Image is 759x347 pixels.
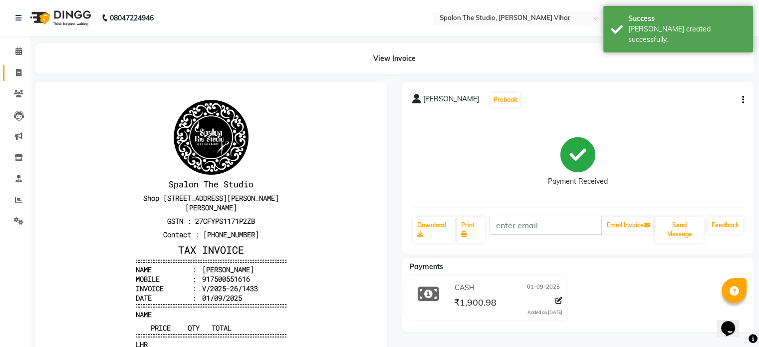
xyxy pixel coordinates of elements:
[203,310,242,319] div: ₹144.99
[147,201,151,211] span: :
[155,192,213,201] div: V/2025-26/1433
[157,261,197,271] span: ₹1,900.98
[717,307,749,337] iframe: chat widget
[708,217,743,234] a: Feedback
[91,149,242,166] h3: TAX INVOICE
[111,299,119,308] span: 9%
[413,217,456,243] a: Download
[203,321,242,331] div: ₹1,900.98
[91,248,103,257] span: LHR
[155,182,205,192] div: 917500551616
[155,201,197,211] div: 01/09/2025
[91,99,242,122] p: Shop [STREET_ADDRESS][PERSON_NAME][PERSON_NAME]
[628,24,746,45] div: Bill created successfully.
[91,298,123,308] div: ( )
[602,217,653,234] button: Email Invoice
[141,261,157,271] span: 1
[548,176,608,187] div: Payment Received
[91,287,103,296] div: NET
[628,13,746,24] div: Success
[110,4,154,32] b: 08047224946
[91,136,242,149] p: Contact : [PHONE_NUMBER]
[157,231,197,241] span: TOTAL
[91,310,123,319] div: ( )
[91,261,141,271] span: ₹1,611.00
[454,283,474,293] span: CASH
[91,310,107,319] span: CGST
[410,262,443,271] span: Payments
[203,275,242,285] div: ₹1,611.00
[91,231,141,241] span: PRICE
[491,93,520,107] button: Prebook
[141,231,157,241] span: QTY
[91,218,107,227] span: NAME
[91,173,151,182] div: Name
[91,298,107,308] span: SGST
[203,333,242,342] div: ₹1,900.98
[155,173,209,182] div: [PERSON_NAME]
[527,309,562,316] div: Added on [DATE]
[203,298,242,308] div: ₹144.99
[91,333,107,342] div: Paid
[423,94,479,108] span: [PERSON_NAME]
[91,201,151,211] div: Date
[25,4,94,32] img: logo
[147,182,151,192] span: :
[91,85,242,99] h3: Spalon The Studio
[91,321,135,331] div: GRAND TOTAL
[91,182,151,192] div: Mobile
[457,217,485,243] a: Print
[490,216,602,235] input: enter email
[203,287,242,296] div: ₹1,611.00
[91,192,151,201] div: Invoice
[527,283,560,293] span: 01-09-2025
[147,173,151,182] span: :
[35,43,754,74] div: View Invoice
[129,8,204,83] img: file_1664802294025.jpeg
[655,217,704,243] button: Send Message
[111,310,119,319] span: 9%
[91,275,123,285] div: SUBTOTAL
[91,122,242,136] p: GSTN : 27CFYPS1171P2ZB
[147,192,151,201] span: :
[454,297,496,311] span: ₹1,900.98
